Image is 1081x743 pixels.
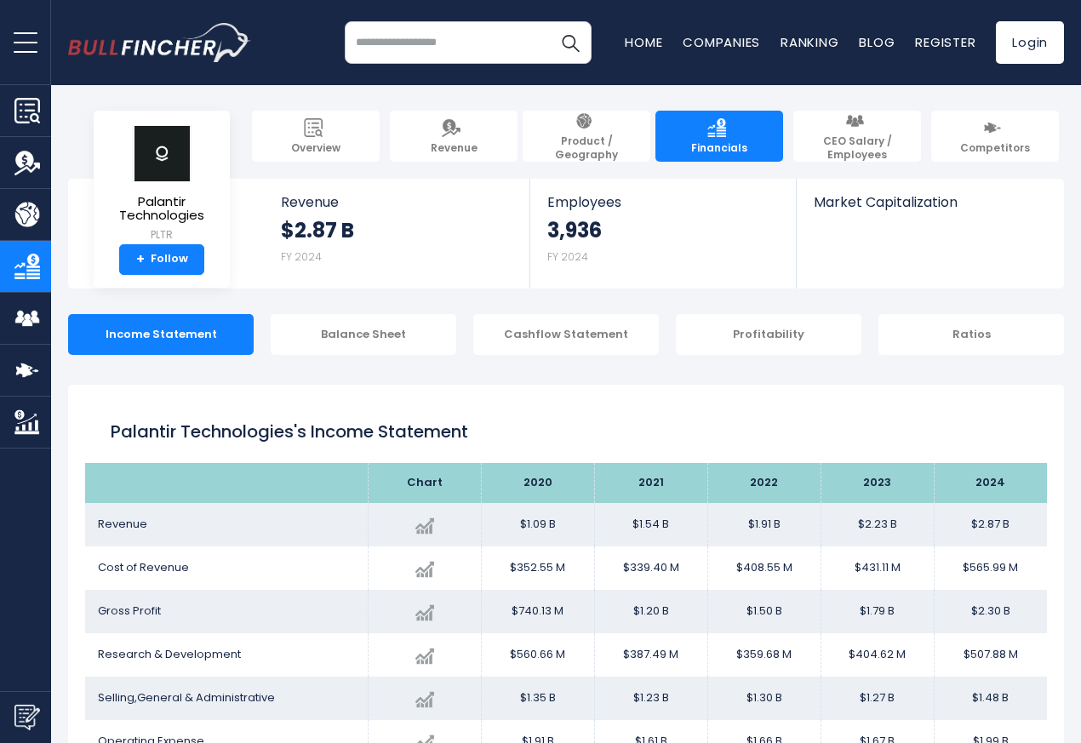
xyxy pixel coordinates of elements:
[271,314,456,355] div: Balance Sheet
[481,503,594,546] td: $1.09 B
[676,314,861,355] div: Profitability
[683,33,760,51] a: Companies
[707,463,821,503] th: 2022
[934,633,1047,677] td: $507.88 M
[625,33,662,51] a: Home
[594,463,707,503] th: 2021
[821,677,934,720] td: $1.27 B
[934,463,1047,503] th: 2024
[481,590,594,633] td: $740.13 M
[481,463,594,503] th: 2020
[821,503,934,546] td: $2.23 B
[821,590,934,633] td: $1.79 B
[281,249,322,264] small: FY 2024
[931,111,1059,162] a: Competitors
[252,111,380,162] a: Overview
[481,546,594,590] td: $352.55 M
[594,590,707,633] td: $1.20 B
[107,227,216,243] small: PLTR
[98,689,275,706] span: Selling,General & Administrative
[390,111,518,162] a: Revenue
[793,111,921,162] a: CEO Salary / Employees
[107,195,216,223] span: Palantir Technologies
[821,463,934,503] th: 2023
[797,179,1062,239] a: Market Capitalization
[264,179,530,289] a: Revenue $2.87 B FY 2024
[136,252,145,267] strong: +
[68,23,251,62] a: Go to homepage
[707,590,821,633] td: $1.50 B
[68,23,251,62] img: bullfincher logo
[98,646,241,662] span: Research & Development
[481,677,594,720] td: $1.35 B
[915,33,975,51] a: Register
[291,141,340,155] span: Overview
[431,141,478,155] span: Revenue
[655,111,783,162] a: Financials
[707,503,821,546] td: $1.91 B
[281,194,513,210] span: Revenue
[106,124,217,244] a: Palantir Technologies PLTR
[594,503,707,546] td: $1.54 B
[530,179,795,289] a: Employees 3,936 FY 2024
[368,463,481,503] th: Chart
[98,559,189,575] span: Cost of Revenue
[473,314,659,355] div: Cashflow Statement
[934,546,1047,590] td: $565.99 M
[802,134,912,161] span: CEO Salary / Employees
[111,419,1021,444] h1: Palantir Technologies's Income Statement
[547,194,778,210] span: Employees
[68,314,254,355] div: Income Statement
[594,677,707,720] td: $1.23 B
[523,111,650,162] a: Product / Geography
[98,516,147,532] span: Revenue
[98,603,161,619] span: Gross Profit
[859,33,895,51] a: Blog
[814,194,1045,210] span: Market Capitalization
[531,134,642,161] span: Product / Geography
[281,217,354,243] strong: $2.87 B
[934,590,1047,633] td: $2.30 B
[549,21,592,64] button: Search
[547,217,602,243] strong: 3,936
[547,249,588,264] small: FY 2024
[594,633,707,677] td: $387.49 M
[934,503,1047,546] td: $2.87 B
[707,546,821,590] td: $408.55 M
[781,33,838,51] a: Ranking
[594,546,707,590] td: $339.40 M
[691,141,747,155] span: Financials
[996,21,1064,64] a: Login
[821,633,934,677] td: $404.62 M
[707,677,821,720] td: $1.30 B
[960,141,1030,155] span: Competitors
[934,677,1047,720] td: $1.48 B
[119,244,204,275] a: +Follow
[707,633,821,677] td: $359.68 M
[481,633,594,677] td: $560.66 M
[821,546,934,590] td: $431.11 M
[878,314,1064,355] div: Ratios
